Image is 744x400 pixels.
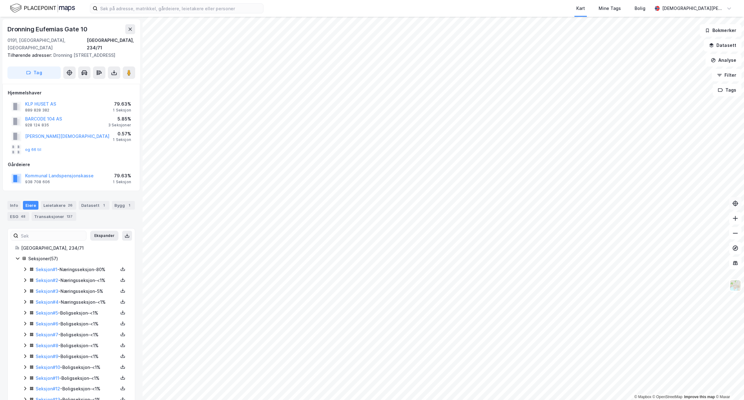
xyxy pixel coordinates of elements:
div: 928 124 835 [25,123,49,128]
div: Kontrollprogram for chat [713,370,744,400]
div: Kart [576,5,585,12]
a: Seksjon#11 [36,375,59,381]
div: Datasett [79,201,109,210]
div: - Boligseksjon - <1% [36,353,118,360]
button: Analyse [706,54,742,66]
div: - Næringsseksjon - 5% [36,288,118,295]
div: Mine Tags [599,5,621,12]
button: Tags [713,84,742,96]
div: 79.63% [113,172,131,180]
div: [GEOGRAPHIC_DATA], 234/71 [21,244,127,252]
div: 0.57% [113,130,131,138]
button: Bokmerker [700,24,742,37]
div: 3 Seksjoner [108,123,131,128]
div: Seksjoner ( 57 ) [28,255,127,262]
div: - Boligseksjon - <1% [36,375,118,382]
a: Improve this map [684,395,715,399]
span: Tilhørende adresser: [7,52,53,58]
div: 1 [101,202,107,208]
div: Gårdeiere [8,161,135,168]
a: Seksjon#6 [36,321,58,326]
input: Søk på adresse, matrikkel, gårdeiere, leietakere eller personer [98,4,263,13]
a: Mapbox [634,395,651,399]
div: 79.63% [113,100,131,108]
div: - Boligseksjon - <1% [36,331,118,339]
img: Z [729,280,741,291]
a: Seksjon#2 [36,278,58,283]
div: [DEMOGRAPHIC_DATA][PERSON_NAME] [662,5,724,12]
div: Dronning [STREET_ADDRESS] [7,52,130,59]
div: Dronning Eufemias Gate 10 [7,24,89,34]
button: Filter [712,69,742,81]
a: Seksjon#9 [36,354,58,359]
a: Seksjon#1 [36,267,57,272]
div: - Boligseksjon - <1% [36,320,118,328]
div: 1 Seksjon [113,180,131,184]
div: Transaksjoner [32,212,76,221]
div: - Næringsseksjon - <1% [36,298,118,306]
div: 137 [65,213,74,220]
a: Seksjon#12 [36,386,60,391]
a: OpenStreetMap [653,395,683,399]
div: 5.85% [108,115,131,123]
div: Info [7,201,20,210]
input: Søk [18,231,86,240]
div: Hjemmelshaver [8,89,135,97]
div: - Næringsseksjon - 80% [36,266,118,273]
div: 1 Seksjon [113,137,131,142]
a: Seksjon#10 [36,365,60,370]
div: - Boligseksjon - <1% [36,342,118,349]
div: 48 [20,213,27,220]
a: Seksjon#8 [36,343,58,348]
button: Ekspander [90,231,118,241]
img: logo.f888ab2527a4732fd821a326f86c7f29.svg [10,3,75,14]
div: 0191, [GEOGRAPHIC_DATA], [GEOGRAPHIC_DATA] [7,37,87,52]
div: - Boligseksjon - <1% [36,309,118,317]
div: 1 Seksjon [113,108,131,113]
div: ESG [7,212,29,221]
div: 26 [67,202,74,208]
div: [GEOGRAPHIC_DATA], 234/71 [87,37,135,52]
button: Datasett [704,39,742,52]
a: Seksjon#3 [36,289,58,294]
div: 889 828 382 [25,108,49,113]
iframe: Chat Widget [713,370,744,400]
div: 938 708 606 [25,180,50,184]
div: Leietakere [41,201,76,210]
a: Seksjon#4 [36,299,59,305]
div: - Boligseksjon - <1% [36,385,118,393]
div: 1 [126,202,132,208]
button: Tag [7,66,61,79]
div: Eiere [23,201,38,210]
a: Seksjon#5 [36,310,58,316]
div: Bolig [635,5,645,12]
div: Bygg [112,201,135,210]
a: Seksjon#7 [36,332,58,337]
div: - Boligseksjon - <1% [36,364,118,371]
div: - Næringsseksjon - <1% [36,277,118,284]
